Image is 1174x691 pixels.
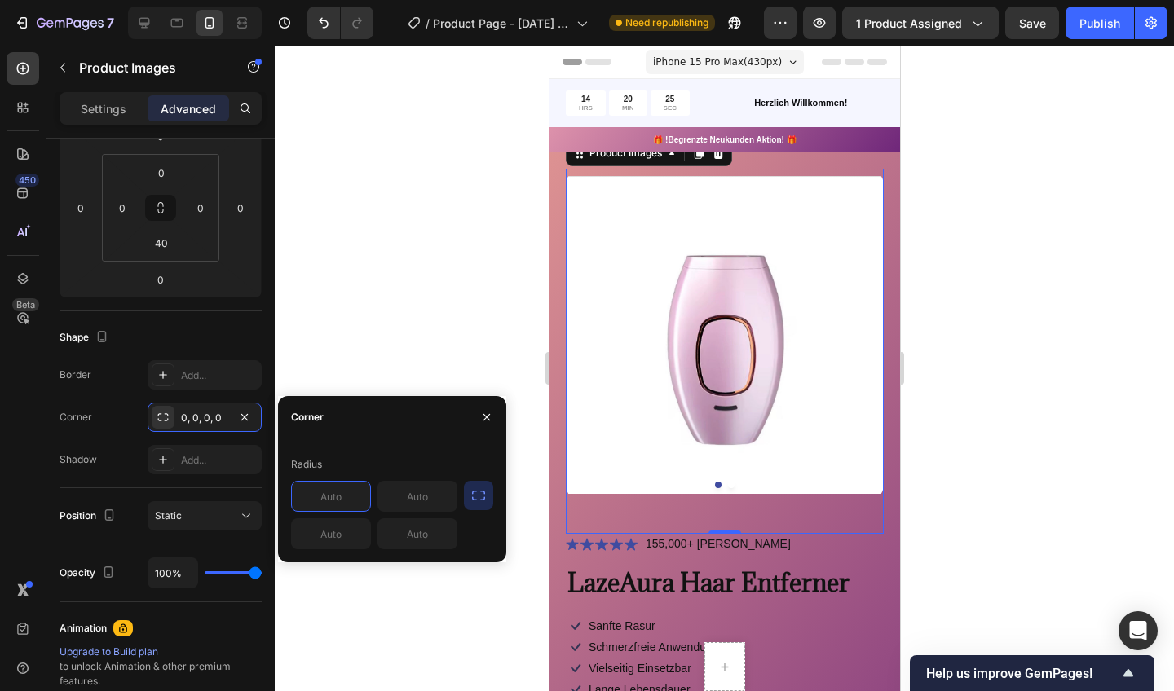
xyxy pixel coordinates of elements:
[12,298,39,311] div: Beta
[60,562,118,584] div: Opacity
[144,267,177,292] input: 0
[79,58,218,77] p: Product Images
[291,410,324,425] div: Corner
[39,636,141,651] p: Lange Lebensdauer
[148,501,262,530] button: Static
[433,15,570,32] span: Product Page - [DATE] 15:20:59
[161,100,216,117] p: Advanced
[1005,7,1059,39] button: Save
[625,15,708,30] span: Need republishing
[842,7,999,39] button: 1 product assigned
[181,368,258,383] div: Add...
[188,196,213,220] input: 0px
[1066,7,1134,39] button: Publish
[926,666,1119,681] span: Help us improve GemPages!
[110,196,135,220] input: 0px
[155,509,182,522] span: Static
[181,453,258,468] div: Add...
[549,46,900,691] iframe: Design area
[926,663,1138,683] button: Show survey - Help us improve GemPages!
[291,457,322,472] div: Radius
[60,621,107,636] div: Animation
[856,15,962,32] span: 1 product assigned
[60,327,112,349] div: Shape
[107,13,114,33] p: 7
[228,196,253,220] input: 0
[1079,15,1120,32] div: Publish
[7,7,121,39] button: 7
[60,410,92,425] div: Corner
[60,505,119,527] div: Position
[145,231,178,255] input: 40px
[60,368,91,382] div: Border
[145,161,178,185] input: 0px
[1119,611,1158,650] div: Open Intercom Messenger
[81,100,126,117] p: Settings
[378,482,457,511] input: Auto
[60,645,262,689] div: to unlock Animation & other premium features.
[15,174,39,187] div: 450
[292,519,370,548] input: Auto
[60,645,262,659] div: Upgrade to Build plan
[181,411,228,425] div: 0, 0, 0, 0
[426,15,430,32] span: /
[68,196,93,220] input: 0
[1019,16,1046,30] span: Save
[307,7,373,39] div: Undo/Redo
[60,452,97,467] div: Shadow
[292,482,370,511] input: Auto
[148,558,197,588] input: Auto
[378,519,457,548] input: Auto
